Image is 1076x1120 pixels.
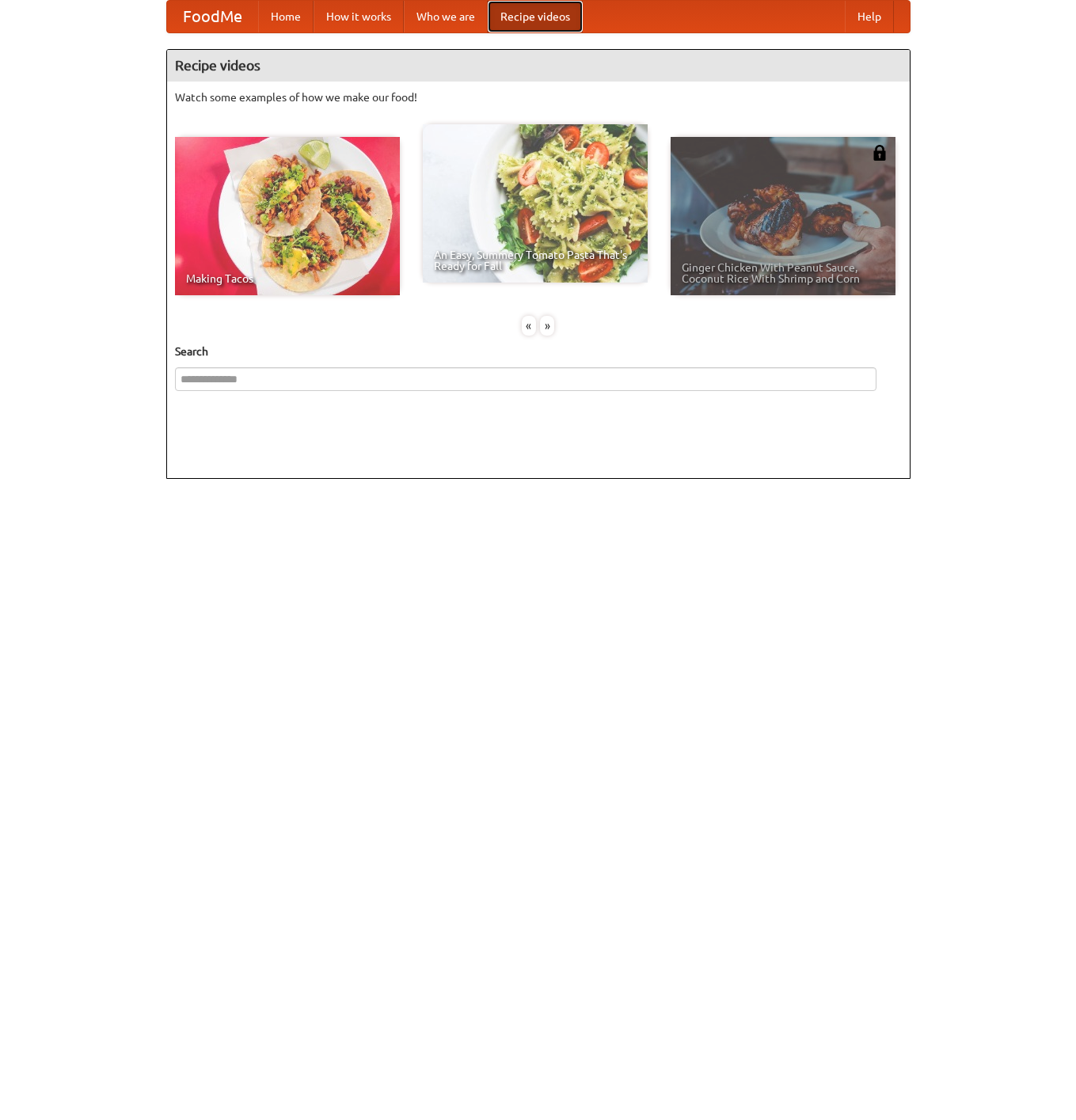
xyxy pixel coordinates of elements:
span: Making Tacos [186,273,389,284]
p: Watch some examples of how we make our food! [175,89,902,105]
div: « [522,316,536,336]
a: Making Tacos [175,137,400,295]
h4: Recipe videos [167,50,910,82]
a: Who we are [404,1,488,32]
img: 483408.png [872,145,888,161]
a: Help [845,1,894,32]
div: » [540,316,554,336]
h5: Search [175,344,902,359]
a: How it works [314,1,404,32]
a: Recipe videos [488,1,583,32]
a: Home [258,1,314,32]
span: An Easy, Summery Tomato Pasta That's Ready for Fall [434,249,637,271]
a: FoodMe [167,1,258,32]
a: An Easy, Summery Tomato Pasta That's Ready for Fall [423,124,648,283]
